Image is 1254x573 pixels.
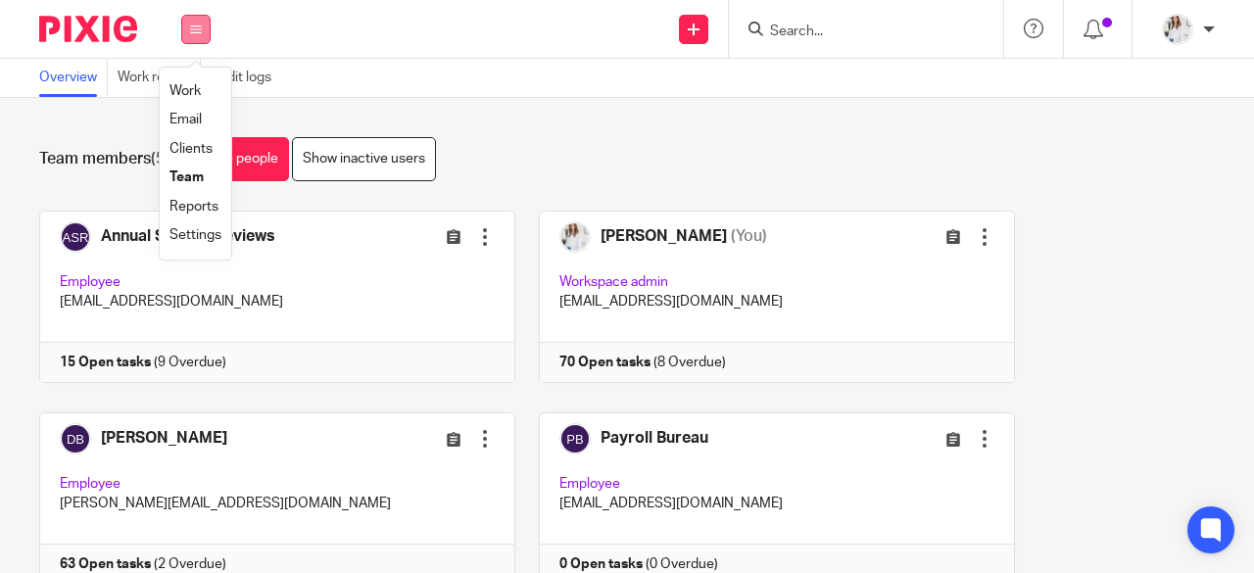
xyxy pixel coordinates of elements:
a: Work [169,84,201,98]
img: Daisy.JPG [1162,14,1193,45]
a: Clients [169,142,213,156]
a: Invite people [189,137,289,181]
a: Show inactive users [292,137,436,181]
img: Pixie [39,16,137,42]
a: Work report [118,59,201,97]
a: Team [169,170,204,184]
span: (5) [151,151,169,167]
a: Settings [169,228,221,242]
h1: Team members [39,149,169,169]
a: Email [169,113,202,126]
a: Audit logs [211,59,281,97]
a: Reports [169,200,218,214]
a: Overview [39,59,108,97]
input: Search [768,24,944,41]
